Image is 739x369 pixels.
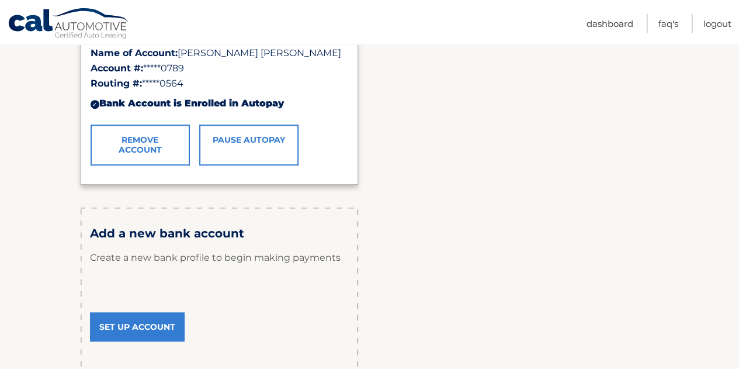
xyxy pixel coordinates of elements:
[91,125,190,165] a: Remove Account
[587,14,633,33] a: Dashboard
[90,312,185,342] a: Set Up Account
[91,78,142,89] strong: Routing #:
[90,240,349,275] p: Create a new bank profile to begin making payments
[90,226,349,241] h3: Add a new bank account
[91,47,178,58] strong: Name of Account:
[658,14,678,33] a: FAQ's
[199,125,299,165] a: Pause AutoPay
[703,14,731,33] a: Logout
[178,47,341,58] span: [PERSON_NAME] [PERSON_NAME]
[91,100,99,109] div: ✓
[91,63,143,74] strong: Account #:
[8,8,130,42] a: Cal Automotive
[91,91,348,116] div: Bank Account is Enrolled in Autopay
